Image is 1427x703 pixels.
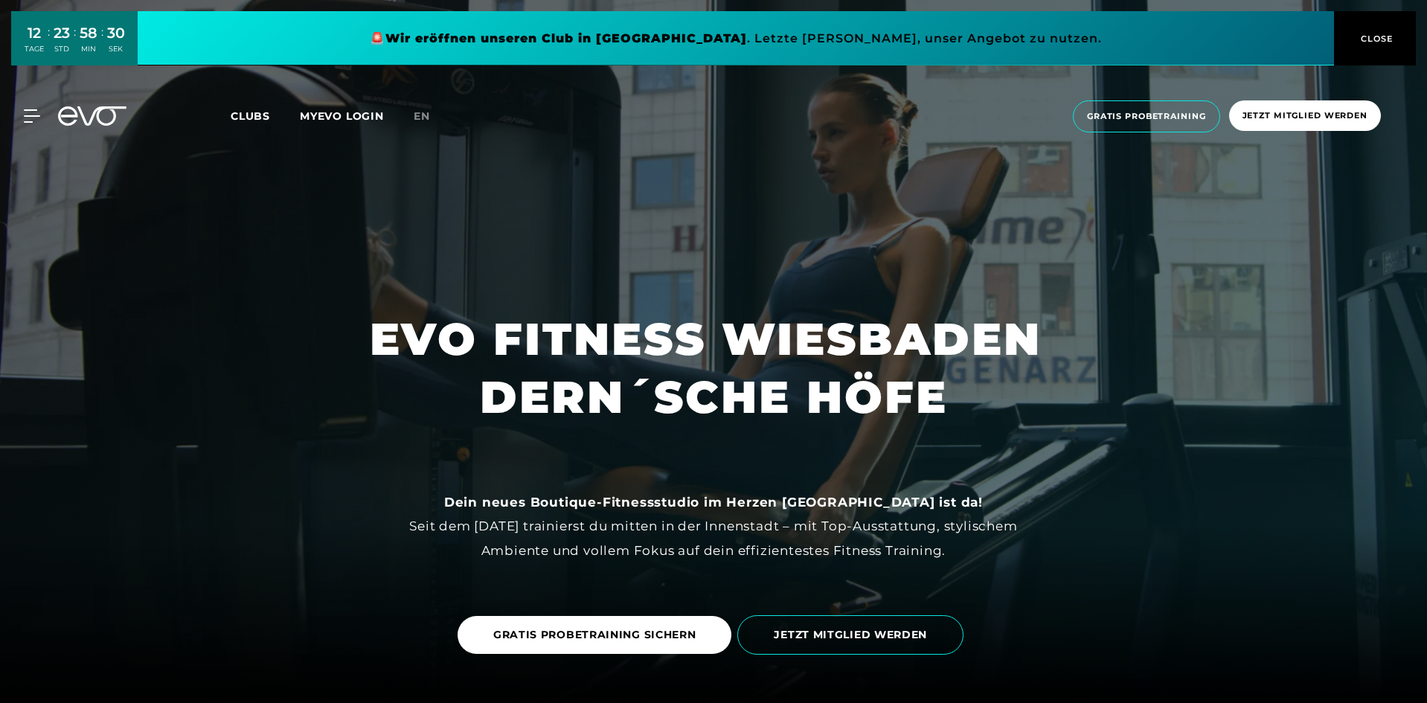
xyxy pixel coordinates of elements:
[1087,110,1206,123] span: Gratis Probetraining
[444,495,983,510] strong: Dein neues Boutique-Fitnessstudio im Herzen [GEOGRAPHIC_DATA] ist da!
[379,490,1048,562] div: Seit dem [DATE] trainierst du mitten in der Innenstadt – mit Top-Ausstattung, stylischem Ambiente...
[493,627,696,643] span: GRATIS PROBETRAINING SICHERN
[1225,100,1385,132] a: Jetzt Mitglied werden
[774,627,927,643] span: JETZT MITGLIED WERDEN
[370,310,1057,426] h1: EVO FITNESS WIESBADEN DERN´SCHE HÖFE
[107,22,125,44] div: 30
[54,22,70,44] div: 23
[80,22,97,44] div: 58
[458,616,732,654] a: GRATIS PROBETRAINING SICHERN
[300,109,384,123] a: MYEVO LOGIN
[25,22,44,44] div: 12
[74,24,76,63] div: :
[1242,109,1367,122] span: Jetzt Mitglied werden
[231,109,300,123] a: Clubs
[1357,32,1394,45] span: CLOSE
[54,44,70,54] div: STD
[101,24,103,63] div: :
[414,109,430,123] span: en
[414,108,448,125] a: en
[48,24,50,63] div: :
[107,44,125,54] div: SEK
[737,604,969,666] a: JETZT MITGLIED WERDEN
[1334,11,1416,65] button: CLOSE
[25,44,44,54] div: TAGE
[1068,100,1225,132] a: Gratis Probetraining
[80,44,97,54] div: MIN
[231,109,270,123] span: Clubs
